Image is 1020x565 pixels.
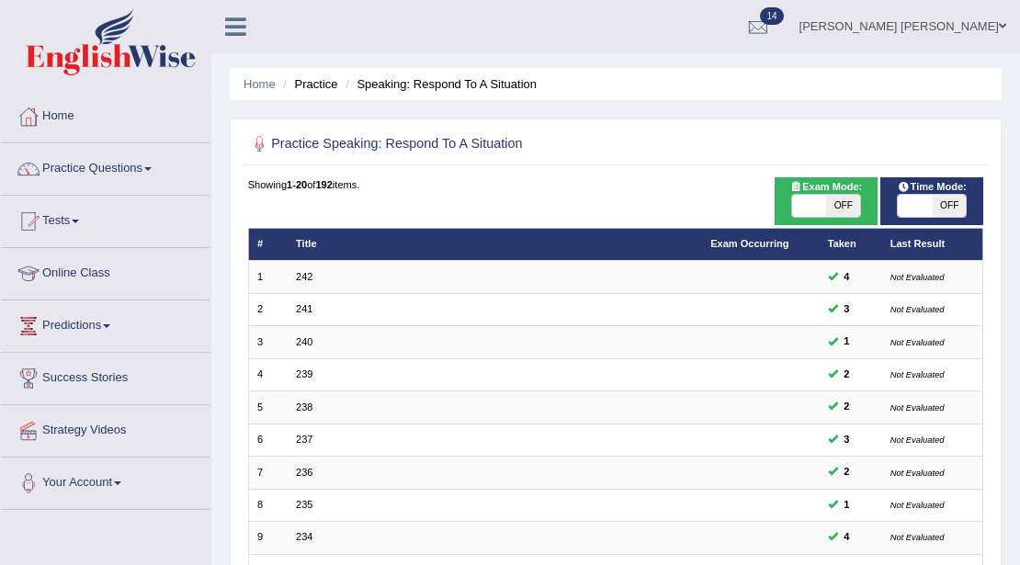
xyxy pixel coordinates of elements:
[248,457,288,489] td: 7
[933,195,967,217] span: OFF
[838,497,856,514] span: You can still take this question
[1,353,210,399] a: Success Stories
[775,177,878,225] div: Show exams occurring in exams
[1,458,210,503] a: Your Account
[1,300,210,346] a: Predictions
[1,405,210,451] a: Strategy Videos
[296,303,312,314] a: 241
[296,467,312,478] a: 236
[890,435,945,445] small: Not Evaluated
[838,432,856,448] span: You can still take this question
[248,522,288,554] td: 9
[287,179,307,190] b: 1-20
[248,261,288,293] td: 1
[296,368,312,379] a: 239
[296,499,312,510] a: 235
[838,333,856,350] span: You can still take this question
[890,402,945,412] small: Not Evaluated
[838,301,856,318] span: You can still take this question
[838,399,856,415] span: You can still take this question
[288,228,702,260] th: Title
[248,424,288,456] td: 6
[296,336,312,347] a: 240
[838,269,856,286] span: You can still take this question
[819,228,881,260] th: Taken
[296,531,312,542] a: 234
[248,489,288,521] td: 8
[890,369,945,379] small: Not Evaluated
[890,468,945,478] small: Not Evaluated
[341,75,537,93] li: Speaking: Respond To A Situation
[1,91,210,137] a: Home
[248,293,288,325] td: 2
[890,337,945,347] small: Not Evaluated
[248,132,704,156] h2: Practice Speaking: Respond To A Situation
[296,271,312,282] a: 242
[891,179,972,196] span: Time Mode:
[838,529,856,546] span: You can still take this question
[838,367,856,383] span: You can still take this question
[315,179,332,190] b: 192
[248,391,288,424] td: 5
[881,228,983,260] th: Last Result
[890,532,945,542] small: Not Evaluated
[1,143,210,189] a: Practice Questions
[244,77,276,91] a: Home
[890,272,945,282] small: Not Evaluated
[1,248,210,294] a: Online Class
[248,228,288,260] th: #
[296,434,312,445] a: 237
[760,7,783,25] span: 14
[784,179,868,196] span: Exam Mode:
[248,326,288,358] td: 3
[890,500,945,510] small: Not Evaluated
[710,238,788,249] a: Exam Occurring
[890,304,945,314] small: Not Evaluated
[1,196,210,242] a: Tests
[248,358,288,390] td: 4
[826,195,860,217] span: OFF
[838,464,856,480] span: You can still take this question
[296,401,312,412] a: 238
[248,177,984,192] div: Showing of items.
[278,75,337,93] li: Practice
